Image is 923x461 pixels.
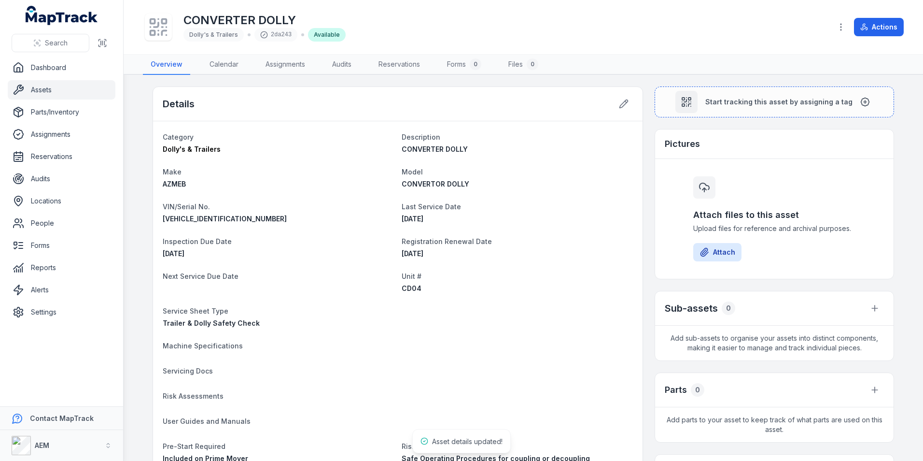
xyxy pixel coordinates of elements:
span: Make [163,168,182,176]
a: Locations [8,191,115,211]
a: Settings [8,303,115,322]
a: Forms [8,236,115,255]
span: Machine Specifications [163,342,243,350]
span: Unit # [402,272,421,280]
div: 0 [722,302,735,315]
span: [DATE] [402,249,423,258]
a: Forms0 [439,55,489,75]
span: VIN/Serial No. [163,202,210,211]
span: Model [402,168,423,176]
strong: Contact MapTrack [30,414,94,422]
a: MapTrack [26,6,98,25]
time: 14/12/2025, 12:00:00 am [402,249,423,258]
button: Search [12,34,89,52]
span: CONVERTER DOLLY [402,145,468,153]
span: Dolly's & Trailers [163,145,221,153]
a: Dashboard [8,58,115,77]
h3: Attach files to this asset [693,208,855,222]
a: Alerts [8,280,115,300]
a: Reservations [371,55,428,75]
a: Calendar [202,55,246,75]
div: Available [308,28,346,42]
time: 17/07/2023, 12:00:00 am [402,215,423,223]
a: Assets [8,80,115,100]
span: Asset details updated! [432,437,503,446]
a: People [8,214,115,233]
div: 2da243 [254,28,297,42]
a: Reservations [8,147,115,166]
span: Pre-Start Required [163,442,225,450]
span: Trailer & Dolly Safety Check [163,319,260,327]
span: [DATE] [163,249,184,258]
span: User Guides and Manuals [163,417,251,425]
div: 0 [691,383,704,397]
a: Assignments [8,125,115,144]
span: Servicing Docs [163,367,213,375]
h3: Parts [665,383,687,397]
span: Search [45,38,68,48]
div: 0 [470,58,481,70]
span: Category [163,133,194,141]
span: Risk Assessment needed? [402,442,490,450]
time: 14/06/2026, 12:00:00 am [163,249,184,258]
span: Last Service Date [402,202,461,211]
span: Add sub-assets to organise your assets into distinct components, making it easier to manage and t... [655,326,894,360]
span: Inspection Due Date [163,237,232,245]
span: [DATE] [402,215,423,223]
a: Overview [143,55,190,75]
div: 0 [527,58,538,70]
span: Add parts to your asset to keep track of what parts are used on this asset. [655,407,894,442]
a: Reports [8,258,115,277]
span: Risk Assessments [163,392,224,400]
h1: CONVERTER DOLLY [183,13,346,28]
span: Upload files for reference and archival purposes. [693,224,855,233]
span: [VEHICLE_IDENTIFICATION_NUMBER] [163,215,287,223]
h3: Pictures [665,137,700,151]
a: Audits [8,169,115,188]
a: Assignments [258,55,313,75]
button: Start tracking this asset by assigning a tag [655,86,894,117]
span: Service Sheet Type [163,307,228,315]
span: Next Service Due Date [163,272,238,280]
span: AZMEB [163,180,186,188]
span: Description [402,133,440,141]
button: Attach [693,243,741,261]
button: Actions [854,18,904,36]
h2: Sub-assets [665,302,718,315]
span: CD04 [402,284,421,292]
span: CONVERTOR DOLLY [402,180,469,188]
h2: Details [163,97,195,111]
a: Files0 [501,55,546,75]
strong: AEM [35,441,49,449]
span: Registration Renewal Date [402,237,492,245]
span: Start tracking this asset by assigning a tag [705,97,853,107]
span: Dolly's & Trailers [189,31,238,38]
a: Audits [324,55,359,75]
a: Parts/Inventory [8,102,115,122]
